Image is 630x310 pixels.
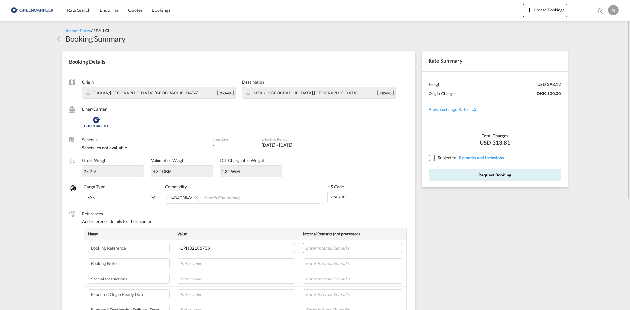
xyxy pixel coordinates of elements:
[526,6,534,14] md-icon: icon-plus 400-fg
[262,137,321,142] label: Effective Period
[204,193,264,203] input: Chips input.
[82,114,206,130] div: Greencarrier Consolidators
[174,228,299,240] th: Value
[429,139,561,147] div: USD
[217,90,234,96] div: DKAAR
[82,114,111,130] img: Greencarrier Consolidators
[220,158,264,163] label: LCL Chargeable Weight
[330,192,402,202] input: Enter HS Code
[191,194,200,201] button: Remove ENZYMES
[88,243,170,253] input: Enter label
[82,145,206,151] div: Schedules not available.
[608,5,619,15] div: N
[597,7,604,17] div: icon-magnify
[82,106,206,112] label: Liner/Carrier
[537,81,561,87] div: USD 298.12
[523,4,567,17] button: icon-plus 400-fgCreate Bookings
[82,79,236,85] label: Origin
[69,58,105,65] span: Booking Details
[254,90,358,95] span: NZAKL/Auckland,Oceania
[69,106,75,113] md-icon: /assets/icons/custom/liner-aaa8ad.svg
[457,155,504,160] span: REMARKSINCLUSIONS
[303,289,402,299] input: Enter Internal Remarks
[422,51,568,71] div: Rate Summary
[303,274,402,284] input: Enter Internal Remarks
[537,91,561,96] div: DKK 100.00
[377,90,394,96] div: NZAKL
[87,195,95,200] div: FAK
[10,3,54,18] img: b0b18ec08afe11efb1d4932555f5f09d.png
[91,28,110,33] span: / SEA-LCL
[84,228,174,240] th: Name
[178,289,295,299] input: Enter value
[242,79,396,85] label: Destination
[94,90,198,95] span: DKAAR/Aarhus,Europe
[429,81,442,87] div: Freight
[56,35,64,43] md-icon: icon-arrow-left
[56,33,65,44] div: icon-arrow-left
[66,28,91,33] span: Instant Rates
[84,192,158,203] md-select: Select Cargo type: FAK
[88,258,170,268] input: Enter label
[178,274,295,284] input: Enter value
[327,184,402,190] label: HS Code
[171,194,193,201] div: ENZYMES. Press delete to remove this chip.
[303,243,402,253] input: Enter Internal Remarks
[82,218,409,224] div: Add reference details for the shipment
[82,211,409,217] label: References
[213,137,255,142] label: Free Days
[262,142,292,148] div: 01 Jul 2025 - 30 Sep 2025
[213,142,214,148] div: -
[429,91,457,96] div: Origin Charges
[429,133,561,139] div: Total Charges
[82,137,206,143] label: Schedule
[171,195,192,200] span: ENZYMES
[100,7,119,13] span: Enquiries
[303,258,402,268] input: Enter Internal Remarks
[82,158,108,163] label: Gross Weight
[429,169,561,181] button: Request Booking
[128,7,142,13] span: Quotes
[438,155,456,160] span: Subject to
[84,184,158,190] label: Cargo Type
[597,7,604,14] md-icon: icon-magnify
[65,33,126,44] div: Booking Summary
[67,7,91,13] span: Rate Search
[178,258,295,268] input: Enter value
[152,7,170,13] span: Bookings
[471,107,478,113] md-icon: icon-arrow-right
[299,228,406,240] th: Internal Remarks (not processed)
[422,100,484,118] a: View Exchange Rates
[166,192,321,203] md-chips-wrap: Chips container. Use arrow keys to select chips.
[151,158,186,163] label: Volumetric Weight
[88,274,170,284] input: Enter label
[88,289,170,299] input: Enter label
[493,139,510,147] span: 313.81
[165,184,321,190] label: Commodity
[178,243,295,253] input: Enter value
